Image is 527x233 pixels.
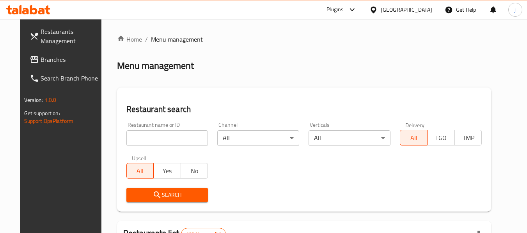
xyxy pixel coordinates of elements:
[431,132,452,144] span: TGO
[130,165,151,177] span: All
[24,108,60,118] span: Get support on:
[145,35,148,44] li: /
[44,95,57,105] span: 1.0.0
[117,35,492,44] nav: breadcrumb
[184,165,205,177] span: No
[400,130,428,145] button: All
[41,74,102,83] span: Search Branch Phone
[126,188,208,202] button: Search
[515,5,516,14] span: j
[381,5,432,14] div: [GEOGRAPHIC_DATA]
[24,95,43,105] span: Version:
[41,27,102,46] span: Restaurants Management
[181,163,208,179] button: No
[133,190,202,200] span: Search
[403,132,424,144] span: All
[405,122,425,128] label: Delivery
[132,155,146,161] label: Upsell
[117,60,194,72] h2: Menu management
[151,35,203,44] span: Menu management
[126,103,482,115] h2: Restaurant search
[23,69,108,88] a: Search Branch Phone
[454,130,482,145] button: TMP
[326,5,344,14] div: Plugins
[427,130,455,145] button: TGO
[126,130,208,146] input: Search for restaurant name or ID..
[24,116,74,126] a: Support.OpsPlatform
[117,35,142,44] a: Home
[153,163,181,179] button: Yes
[309,130,390,146] div: All
[157,165,178,177] span: Yes
[23,50,108,69] a: Branches
[23,22,108,50] a: Restaurants Management
[126,163,154,179] button: All
[41,55,102,64] span: Branches
[458,132,479,144] span: TMP
[217,130,299,146] div: All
